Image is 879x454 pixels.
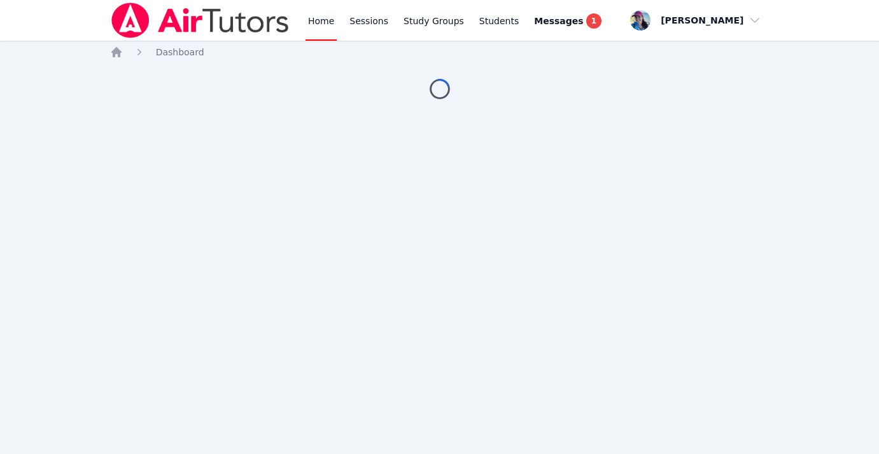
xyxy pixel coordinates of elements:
[534,15,583,27] span: Messages
[586,13,601,29] span: 1
[110,46,770,58] nav: Breadcrumb
[156,47,204,57] span: Dashboard
[156,46,204,58] a: Dashboard
[110,3,290,38] img: Air Tutors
